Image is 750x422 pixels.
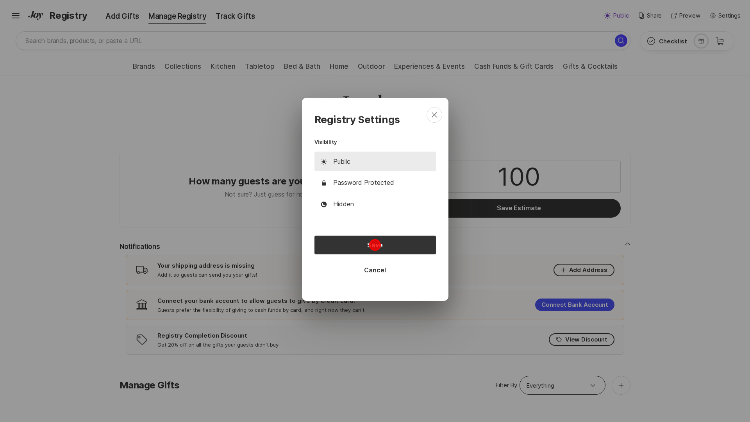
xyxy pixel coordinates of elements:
[314,194,436,214] button: hidden visibility
[314,236,436,254] button: Save
[314,138,436,145] label: Visibility
[314,173,436,192] button: password protected visibility
[427,107,442,123] button: close dialog
[314,113,436,125] h3: Registry Settings
[314,152,436,172] button: public visibility
[314,261,436,279] button: Cancel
